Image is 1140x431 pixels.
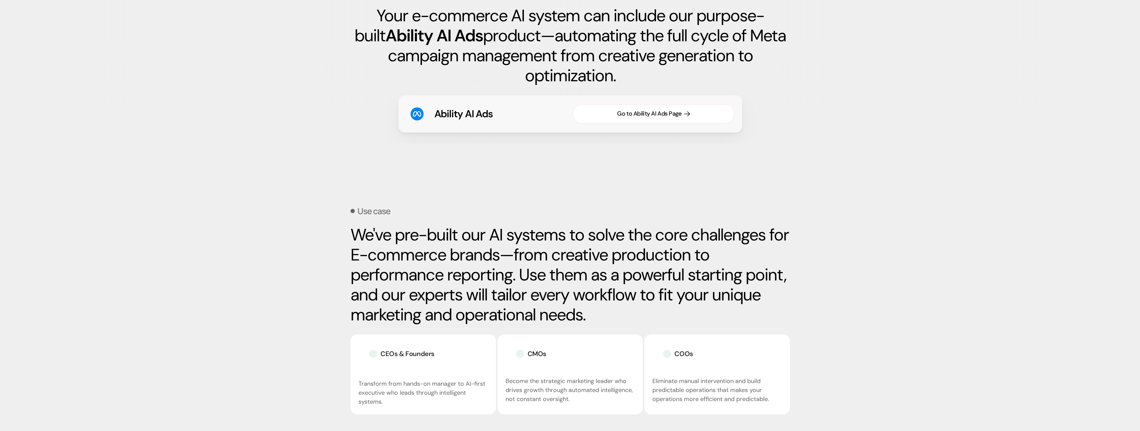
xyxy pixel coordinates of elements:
[617,110,681,118] div: Go to Ability AI Ads Page
[385,25,483,47] span: Ability AI Ads
[358,379,488,406] h3: Transform from hands-on manager to AI-first executive who leads through intelligent systems.
[505,377,635,404] h3: Become the strategic marketing leader who drives growth through automated intelligence, not const...
[350,6,790,86] h2: Your e-commerce AI system can include our purpose-built product—automating the full cycle of Meta...
[434,107,510,121] h3: Ability AI Ads
[380,349,434,358] h3: CEOs & Founders
[527,349,546,358] h3: CMOs
[674,349,693,358] h3: COOs
[572,104,734,123] a: Go to Ability AI Ads Page
[357,207,390,215] p: Use case
[652,377,782,404] h3: Eliminate manual intervention and build predictable operations that makes your operations more ef...
[350,225,790,325] h2: We've pre-built our AI systems to solve the core challenges for E-commerce brands—from creative p...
